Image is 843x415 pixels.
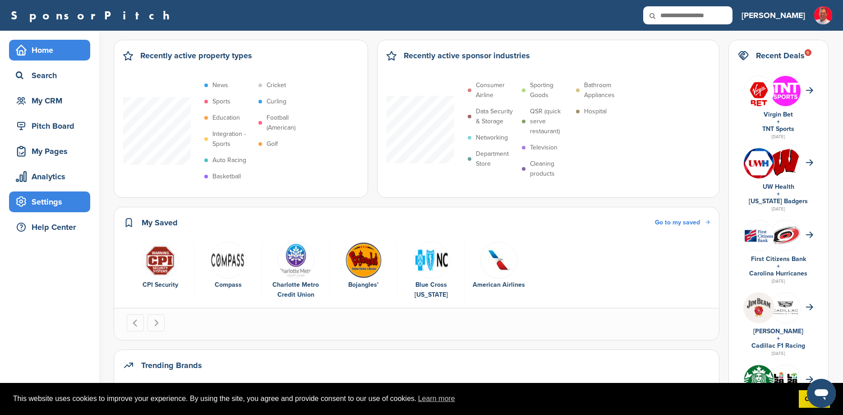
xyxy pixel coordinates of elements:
div: Pitch Board [14,118,90,134]
div: My CRM [14,93,90,109]
a: Pitch Board [9,116,90,136]
p: Integration - Sports [212,129,254,149]
a: TNT Sports [762,125,794,133]
div: Analytics [14,168,90,185]
a: Virgin Bet [764,111,793,118]
p: Cleaning products [530,159,571,179]
img: 82plgaic 400x400 [744,148,774,178]
a: Open uri20141112 50798 1eyjvaw Bojangles' [334,242,392,290]
a: Analytics [9,166,90,187]
a: SponsorPitch [11,9,175,21]
h2: My Saved [142,216,178,229]
h2: Recent Deals [756,49,805,62]
a: Bcnc Blue Cross [US_STATE] [402,242,460,300]
div: Settings [14,194,90,210]
div: CPI Security [131,280,189,290]
a: Settings [9,191,90,212]
p: Sporting Goods [530,80,571,100]
p: Education [212,113,240,123]
img: Open uri20141112 64162 w7v9zj?1415805765 [770,149,801,177]
p: Football (American) [267,113,308,133]
img: Csrq75nh 400x400 [770,365,801,395]
div: [DATE] [738,350,819,358]
iframe: Button to launch messaging window [807,379,836,408]
h2: Recently active property types [140,49,252,62]
img: Screen shot 2015 11 24 at 11.18.55 am [210,242,247,279]
p: Hospital [584,107,607,117]
a: My CRM [9,90,90,111]
div: Charlotte Metro Credit Union [267,280,325,300]
span: This website uses cookies to improve your experience. By using the site, you agree and provide co... [13,392,792,406]
a: Cm Charlotte Metro Credit Union [267,242,325,300]
a: Search [9,65,90,86]
img: Q4ahkxz8 400x400 [480,242,517,279]
p: Consumer Airline [476,80,517,100]
a: [US_STATE] Badgers [749,197,808,205]
p: Television [530,143,557,153]
a: [PERSON_NAME] [753,327,803,335]
img: Jyyddrmw 400x400 [744,293,774,323]
img: Screen shot 2016 02 05 at 11.22.27 am [142,242,179,279]
div: American Airlines [470,280,528,290]
div: 5 of 6 [397,242,465,300]
p: Auto Racing [212,155,246,165]
div: 3 of 6 [262,242,330,300]
img: Qiv8dqs7 400x400 [770,76,801,106]
h2: Trending Brands [141,359,202,372]
h3: [PERSON_NAME] [742,9,805,22]
button: Next slide [147,314,165,331]
a: First Citizens Bank [751,255,806,263]
a: learn more about cookies [417,392,456,406]
p: Curling [267,97,286,107]
p: QSR (quick serve restaurant) [530,107,571,136]
div: Search [14,67,90,84]
img: Open uri20141112 50798 1m0bak2 [744,365,774,395]
div: 6 of 6 [465,242,533,300]
p: Bathroom Appliances [584,80,626,100]
a: Home [9,40,90,61]
img: Images (26) [744,76,774,112]
a: Go to my saved [655,218,710,228]
div: [DATE] [738,133,819,141]
div: Bojangles' [334,280,392,290]
p: Data Security & Storage [476,107,517,126]
div: 2 of 6 [194,242,262,300]
a: Help Center [9,217,90,238]
div: My Pages [14,143,90,159]
img: Open uri20141112 64162 1shn62e?1415805732 [770,226,801,245]
a: Screen shot 2016 02 05 at 11.22.27 am CPI Security [131,242,189,290]
img: Nathan smith [814,6,832,24]
img: Cm [277,242,314,279]
a: Carolina Hurricanes [749,270,807,277]
p: Department Store [476,149,517,169]
p: Networking [476,133,508,143]
a: [PERSON_NAME] [742,5,805,25]
div: [DATE] [738,205,819,213]
div: Home [14,42,90,58]
p: News [212,80,228,90]
img: Fcgoatp8 400x400 [770,293,801,323]
a: Q4ahkxz8 400x400 American Airlines [470,242,528,290]
div: Blue Cross [US_STATE] [402,280,460,300]
a: dismiss cookie message [799,390,830,408]
img: Open uri20141112 50798 1eyjvaw [345,242,382,279]
div: 4 of 6 [330,242,397,300]
a: + [777,190,780,198]
a: + [777,262,780,270]
button: Go to last slide [127,314,144,331]
a: Cadillac F1 Racing [751,342,805,350]
div: Compass [199,280,257,290]
span: Go to my saved [655,219,700,226]
div: 6 [805,49,811,56]
h2: Recently active sponsor industries [404,49,530,62]
p: Cricket [267,80,286,90]
p: Sports [212,97,230,107]
a: My Pages [9,141,90,162]
a: + [777,118,780,126]
img: Open uri20141112 50798 148hg1y [744,225,774,246]
p: Golf [267,139,278,149]
a: UW Health [763,183,794,191]
div: [DATE] [738,277,819,285]
div: 1 of 6 [127,242,194,300]
div: Help Center [14,219,90,235]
